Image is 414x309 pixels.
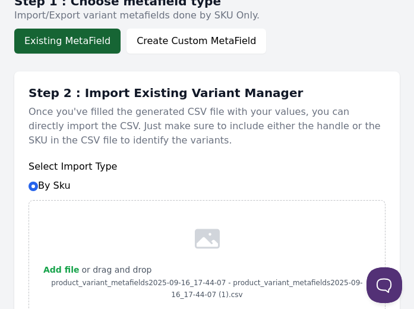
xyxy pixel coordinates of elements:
button: Existing MetaField [14,29,121,54]
button: Create Custom MetaField [127,29,266,54]
p: Import/Export variant metafields done by SKU Only. [14,8,400,23]
p: or drag and drop [79,263,151,277]
span: Add file [43,265,79,274]
div: By Sku [29,160,385,193]
p: Once you've filled the generated CSV file with your values, you can directly import the CSV. Just... [29,100,385,152]
iframe: Toggle Customer Support [366,267,402,303]
h6: Select Import Type [29,160,385,174]
h1: Step 2 : Import Existing Variant Manager [29,86,385,100]
p: product_variant_metafields2025-09-16_17-44-07 - product_variant_metafields2025-09-16_17-44-07 (1)... [43,277,371,301]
